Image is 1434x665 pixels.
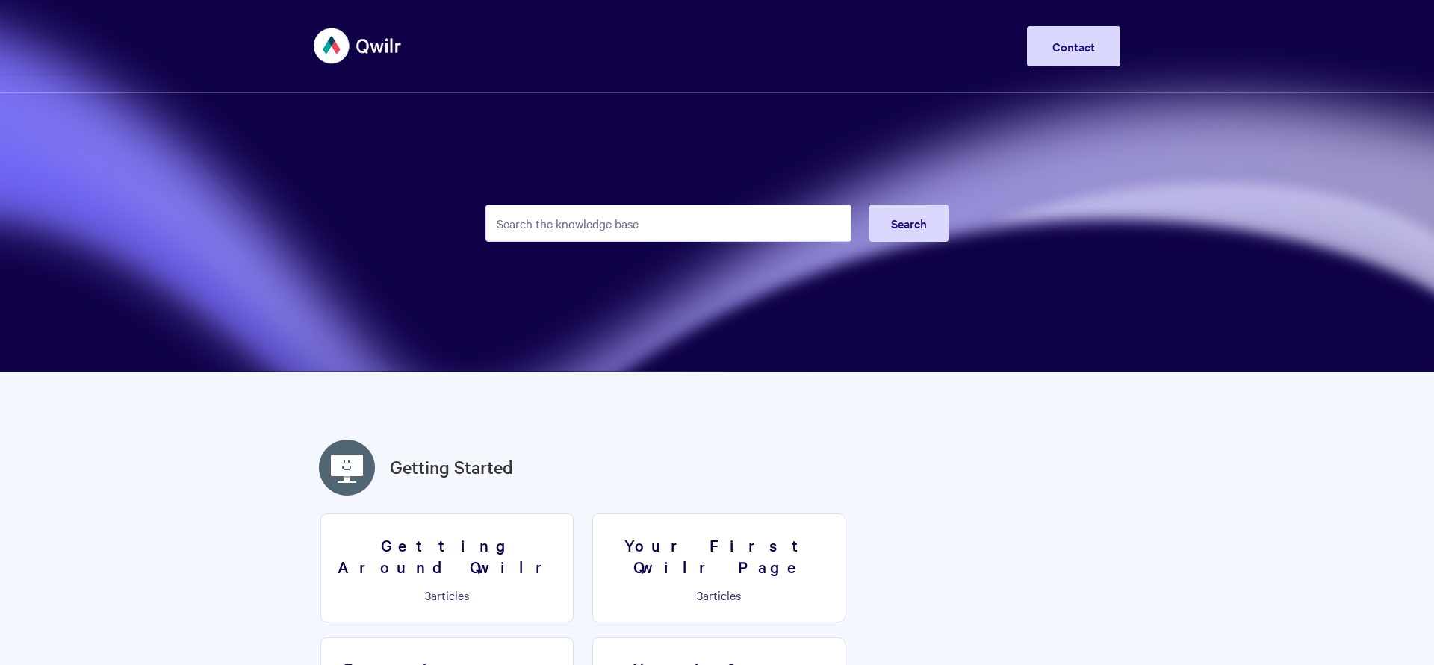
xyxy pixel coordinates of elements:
p: articles [602,588,836,602]
span: 3 [697,587,703,603]
h3: Getting Around Qwilr [330,534,564,577]
img: Qwilr Help Center [314,18,403,74]
h3: Your First Qwilr Page [602,534,836,577]
span: Search [891,215,927,231]
a: Getting Around Qwilr 3articles [320,513,574,622]
input: Search the knowledge base [485,205,851,242]
span: 3 [425,587,431,603]
p: articles [330,588,564,602]
a: Getting Started [390,454,513,481]
a: Your First Qwilr Page 3articles [592,513,845,622]
a: Contact [1027,26,1120,66]
button: Search [869,205,949,242]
